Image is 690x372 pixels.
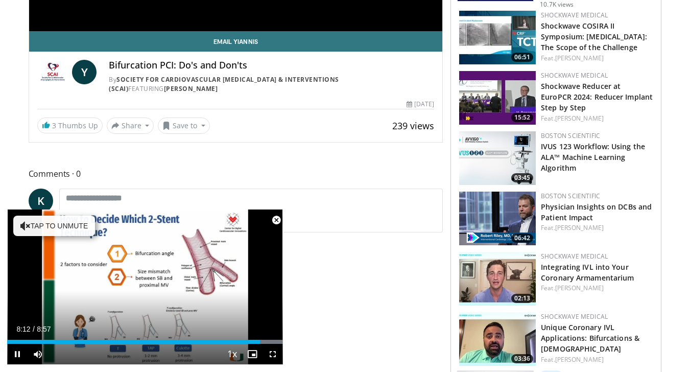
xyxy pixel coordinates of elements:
[37,325,51,333] span: 8:57
[459,131,536,185] a: 03:45
[158,118,210,134] button: Save to
[7,344,28,364] button: Pause
[541,11,608,19] a: Shockwave Medical
[459,11,536,64] img: c35ce14a-3a80-4fd3-b91e-c59d4b4f33e6.150x105_q85_crop-smart_upscale.jpg
[511,354,533,363] span: 03:36
[541,81,653,112] a: Shockwave Reducer at EuroPCR 2024: Reducer Implant Step by Step
[541,284,653,293] div: Feat.
[33,325,35,333] span: /
[29,31,443,52] a: Email Yiannis
[541,322,639,354] a: Unique Coronary IVL Applications: Bifurcations & [DEMOGRAPHIC_DATA]
[541,355,653,364] div: Feat.
[109,75,339,93] a: Society for Cardiovascular [MEDICAL_DATA] & Interventions (SCAI)
[555,114,604,123] a: [PERSON_NAME]
[72,60,97,84] a: Y
[541,223,653,232] div: Feat.
[7,210,283,365] video-js: Video Player
[459,312,536,366] img: 3bfdedcd-3769-4ab1-90fd-ab997352af64.150x105_q85_crop-smart_upscale.jpg
[511,53,533,62] span: 06:51
[13,216,95,236] button: Tap to unmute
[541,312,608,321] a: Shockwave Medical
[541,202,652,222] a: Physician Insights on DCBs and Patient Impact
[7,340,283,344] div: Progress Bar
[555,223,604,232] a: [PERSON_NAME]
[540,1,574,9] p: 10.7K views
[555,54,604,62] a: [PERSON_NAME]
[511,173,533,182] span: 03:45
[541,192,600,200] a: Boston Scientific
[511,113,533,122] span: 15:52
[459,11,536,64] a: 06:51
[29,189,53,213] a: K
[107,118,154,134] button: Share
[511,234,533,243] span: 06:42
[266,210,287,231] button: Close
[52,121,56,130] span: 3
[541,131,600,140] a: Boston Scientific
[459,131,536,185] img: a66c217a-745f-4867-a66f-0c610c99ad03.150x105_q85_crop-smart_upscale.jpg
[459,192,536,245] a: 06:42
[222,344,242,364] button: Playback Rate
[459,71,536,125] a: 15:52
[109,60,434,71] h4: Bifurcation PCI: Do's and Don'ts
[407,100,434,109] div: [DATE]
[541,252,608,261] a: Shockwave Medical
[109,75,434,94] div: By FEATURING
[541,142,645,173] a: IVUS 123 Workflow: Using the ALA™ Machine Learning Algorithm
[459,192,536,245] img: 3d4c4166-a96d-499e-9f9b-63b7ac983da6.png.150x105_q85_crop-smart_upscale.png
[459,71,536,125] img: fadbcca3-3c72-4f96-a40d-f2c885e80660.150x105_q85_crop-smart_upscale.jpg
[541,71,608,80] a: Shockwave Medical
[541,54,653,63] div: Feat.
[28,344,48,364] button: Mute
[511,294,533,303] span: 02:13
[37,60,68,84] img: Society for Cardiovascular Angiography & Interventions (SCAI)
[459,312,536,366] a: 03:36
[164,84,218,93] a: [PERSON_NAME]
[459,252,536,306] img: adf1c163-93e5-45e2-b520-fc626b6c9d57.150x105_q85_crop-smart_upscale.jpg
[37,118,103,133] a: 3 Thumbs Up
[242,344,263,364] button: Enable picture-in-picture mode
[29,167,443,180] span: Comments 0
[541,262,634,283] a: Integrating IVL into Your Coronary Armamentarium
[541,114,653,123] div: Feat.
[555,284,604,292] a: [PERSON_NAME]
[263,344,283,364] button: Fullscreen
[541,21,647,52] a: Shockwave COSIRA II Symposium: [MEDICAL_DATA]: The Scope of the Challenge
[459,252,536,306] a: 02:13
[392,120,434,132] span: 239 views
[16,325,30,333] span: 8:12
[555,355,604,364] a: [PERSON_NAME]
